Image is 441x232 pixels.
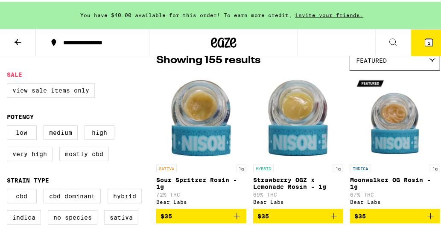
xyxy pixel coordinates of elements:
[350,207,440,222] button: Add to bag
[81,11,292,16] span: You have $40.00 available for this order! To earn more credit,
[354,211,366,218] span: $35
[7,209,41,223] label: Indica
[7,70,22,76] legend: Sale
[7,175,49,182] legend: Strain Type
[104,209,138,223] label: Sativa
[156,175,246,188] p: Sour Spritzer Rosin - 1g
[7,124,37,138] label: Low
[156,73,246,207] a: Open page for Sour Spritzer Rosin - 1g from Bear Labs
[256,73,341,159] img: Bear Labs - Strawberry OGZ x Lemonade Rosin - 1g
[353,73,438,159] img: Bear Labs - Moonwalker OG Rosin - 1g
[156,197,246,203] div: Bear Labs
[156,52,260,66] p: Showing 155 results
[7,187,37,202] label: CBD
[253,190,343,196] p: 69% THC
[350,175,440,188] p: Moonwalker OG Rosin - 1g
[430,163,440,171] p: 1g
[159,73,244,159] img: Bear Labs - Sour Spritzer Rosin - 1g
[44,187,101,202] label: CBD Dominant
[108,187,142,202] label: Hybrid
[6,6,62,13] span: Hi. Need any help?
[253,175,343,188] p: Strawberry OGZ x Lemonade Rosin - 1g
[44,124,78,138] label: Medium
[156,163,177,171] p: SATIVA
[350,190,440,196] p: 67% THC
[59,145,109,159] label: Mostly CBD
[236,163,246,171] p: 1g
[257,211,269,218] span: $35
[350,197,440,203] div: Bear Labs
[356,55,387,62] span: Featured
[253,197,343,203] div: Bear Labs
[161,211,172,218] span: $35
[48,209,97,223] label: No Species
[156,190,246,196] p: 72% THC
[350,163,371,171] p: INDICA
[7,112,34,119] legend: Potency
[350,73,440,207] a: Open page for Moonwalker OG Rosin - 1g from Bear Labs
[428,39,430,44] span: 2
[333,163,343,171] p: 1g
[156,207,246,222] button: Add to bag
[253,207,343,222] button: Add to bag
[292,11,367,16] span: invite your friends.
[7,145,53,159] label: Very High
[253,163,274,171] p: HYBRID
[85,124,114,138] label: High
[253,73,343,207] a: Open page for Strawberry OGZ x Lemonade Rosin - 1g from Bear Labs
[7,81,95,96] label: View Sale Items Only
